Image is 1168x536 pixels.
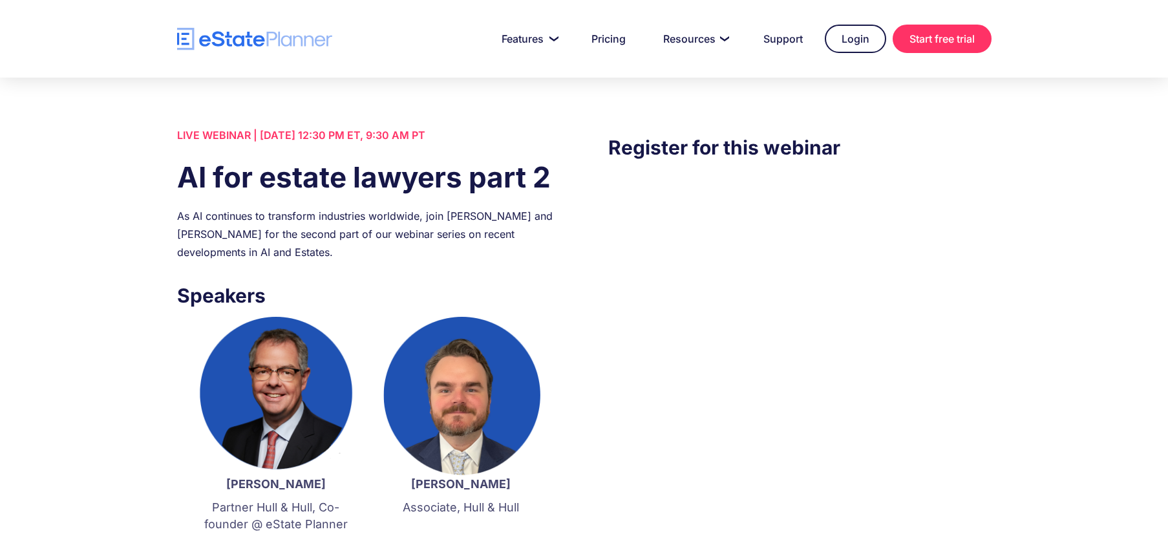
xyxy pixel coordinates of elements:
a: Support [748,26,818,52]
a: Login [825,25,886,53]
h3: Register for this webinar [608,133,991,162]
strong: [PERSON_NAME] [411,477,511,491]
a: Features [486,26,569,52]
a: Start free trial [893,25,992,53]
div: LIVE WEBINAR | [DATE] 12:30 PM ET, 9:30 AM PT [177,126,560,144]
strong: [PERSON_NAME] [226,477,326,491]
a: Resources [648,26,741,52]
p: Associate, Hull & Hull [381,499,540,516]
a: Pricing [576,26,641,52]
h3: Speakers [177,281,560,310]
div: As AI continues to transform industries worldwide, join [PERSON_NAME] and [PERSON_NAME] for the s... [177,207,560,261]
iframe: Form 0 [608,188,991,408]
p: Partner Hull & Hull, Co-founder @ eState Planner [196,499,356,533]
h1: AI for estate lawyers part 2 [177,157,560,197]
a: home [177,28,332,50]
